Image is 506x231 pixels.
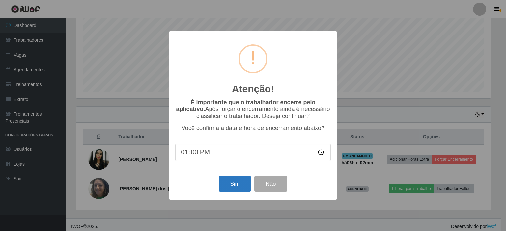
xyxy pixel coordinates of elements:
[176,99,315,112] b: É importante que o trabalhador encerre pelo aplicativo.
[175,99,331,120] p: Após forçar o encerramento ainda é necessário classificar o trabalhador. Deseja continuar?
[232,83,274,95] h2: Atenção!
[219,176,251,192] button: Sim
[254,176,287,192] button: Não
[175,125,331,132] p: Você confirma a data e hora de encerramento abaixo?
